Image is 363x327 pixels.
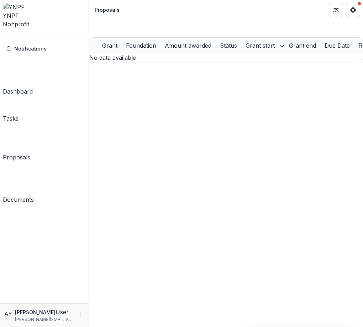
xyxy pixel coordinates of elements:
[3,87,33,96] div: Dashboard
[98,41,122,50] div: Grant
[3,43,86,54] button: Notifications
[122,41,161,50] div: Foundation
[241,38,285,53] div: Grant start
[14,46,83,52] span: Notifications
[56,308,69,316] p: User
[241,41,279,50] div: Grant start
[3,114,19,123] div: Tasks
[285,38,320,53] div: Grant end
[95,6,120,14] div: Proposals
[3,3,86,11] img: YNPF
[3,153,30,162] div: Proposals
[320,41,354,50] div: Due Date
[15,316,73,323] p: [PERSON_NAME][EMAIL_ADDRESS][DOMAIN_NAME]
[3,21,29,28] span: Nonprofit
[346,3,360,17] button: Get Help
[320,38,354,53] div: Due Date
[15,308,56,316] p: [PERSON_NAME]
[76,311,84,320] button: More
[98,38,122,53] div: Grant
[161,41,216,50] div: Amount awarded
[3,195,34,204] div: Documents
[3,164,34,204] a: Documents
[216,41,241,50] div: Status
[4,310,12,318] div: Amya Young
[279,43,285,49] svg: sorted descending
[3,11,86,20] div: YNPF
[285,41,320,50] div: Grant end
[89,53,363,62] p: No data available
[3,126,30,162] a: Proposals
[216,38,241,53] div: Status
[122,38,161,53] div: Foundation
[92,5,122,15] nav: breadcrumb
[329,3,343,17] button: Partners
[3,57,33,96] a: Dashboard
[161,38,216,53] div: Amount awarded
[3,99,19,123] a: Tasks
